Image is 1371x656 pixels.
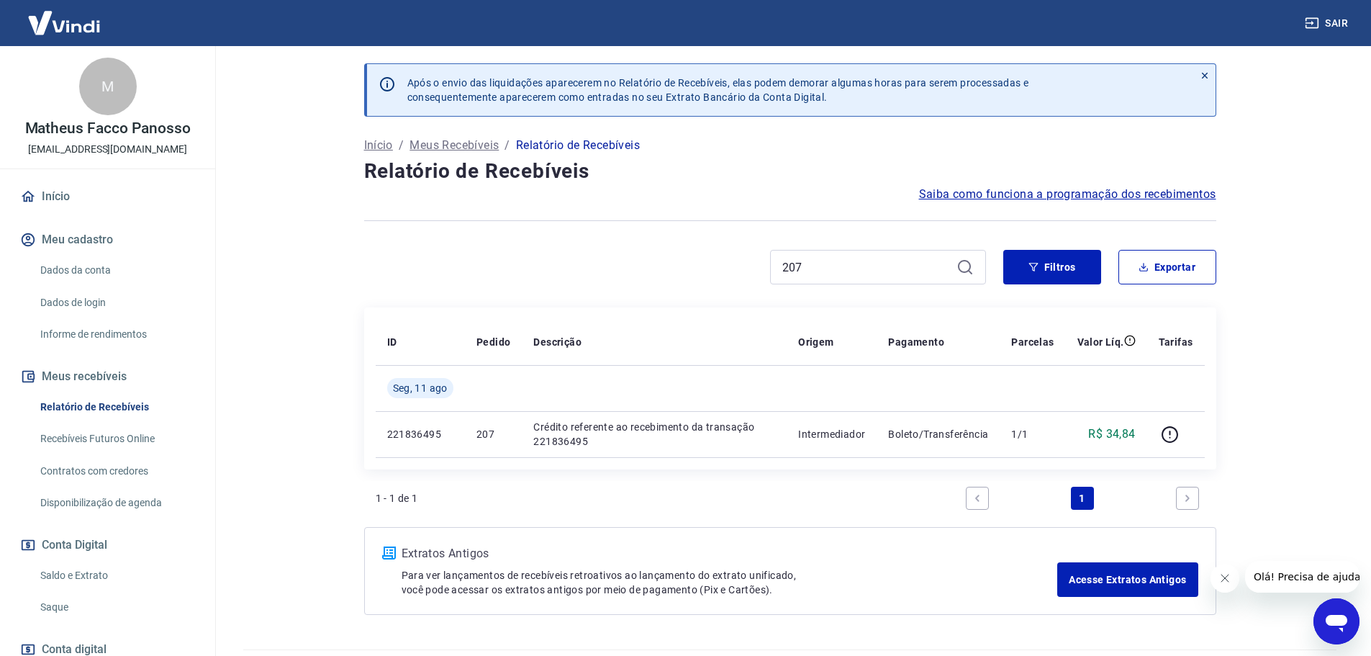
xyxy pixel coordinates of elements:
[17,1,111,45] img: Vindi
[387,335,397,349] p: ID
[1211,564,1239,593] iframe: Fechar mensagem
[35,488,198,518] a: Disponibilização de agenda
[1159,335,1193,349] p: Tarifas
[1245,561,1359,593] iframe: Mensagem da empresa
[364,137,393,154] a: Início
[960,481,1205,516] ul: Pagination
[533,335,582,349] p: Descrição
[476,335,510,349] p: Pedido
[17,224,198,256] button: Meu cadastro
[1071,487,1094,510] a: Page 1 is your current page
[1077,335,1124,349] p: Valor Líq.
[364,157,1216,186] h4: Relatório de Recebíveis
[966,487,989,510] a: Previous page
[17,529,198,561] button: Conta Digital
[1088,426,1135,443] p: R$ 34,84
[17,181,198,212] a: Início
[399,137,404,154] p: /
[35,424,198,454] a: Recebíveis Futuros Online
[35,392,198,422] a: Relatório de Recebíveis
[9,10,121,22] span: Olá! Precisa de ajuda?
[407,76,1029,104] p: Após o envio das liquidações aparecerem no Relatório de Recebíveis, elas podem demorar algumas ho...
[25,121,191,136] p: Matheus Facco Panosso
[888,427,988,441] p: Boleto/Transferência
[798,335,833,349] p: Origem
[888,335,944,349] p: Pagamento
[35,457,198,486] a: Contratos com credores
[1057,562,1198,597] a: Acesse Extratos Antigos
[35,593,198,622] a: Saque
[17,361,198,392] button: Meus recebíveis
[376,491,418,506] p: 1 - 1 de 1
[504,137,510,154] p: /
[35,256,198,285] a: Dados da conta
[35,288,198,318] a: Dados de login
[35,320,198,349] a: Informe de rendimentos
[402,545,1058,562] p: Extratos Antigos
[1118,250,1216,284] button: Exportar
[919,186,1216,203] a: Saiba como funciona a programação dos recebimentos
[28,142,187,157] p: [EMAIL_ADDRESS][DOMAIN_NAME]
[798,427,865,441] p: Intermediador
[1011,427,1054,441] p: 1/1
[1011,335,1054,349] p: Parcelas
[533,420,775,449] p: Crédito referente ao recebimento da transação 221836495
[35,561,198,590] a: Saldo e Extrato
[410,137,499,154] a: Meus Recebíveis
[387,427,453,441] p: 221836495
[1003,250,1101,284] button: Filtros
[516,137,640,154] p: Relatório de Recebíveis
[476,427,510,441] p: 207
[393,381,448,395] span: Seg, 11 ago
[1302,10,1354,37] button: Sair
[1176,487,1199,510] a: Next page
[782,256,951,278] input: Busque pelo número do pedido
[402,568,1058,597] p: Para ver lançamentos de recebíveis retroativos ao lançamento do extrato unificado, você pode aces...
[79,58,137,115] div: M
[1313,598,1359,644] iframe: Botão para abrir a janela de mensagens
[382,547,396,560] img: ícone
